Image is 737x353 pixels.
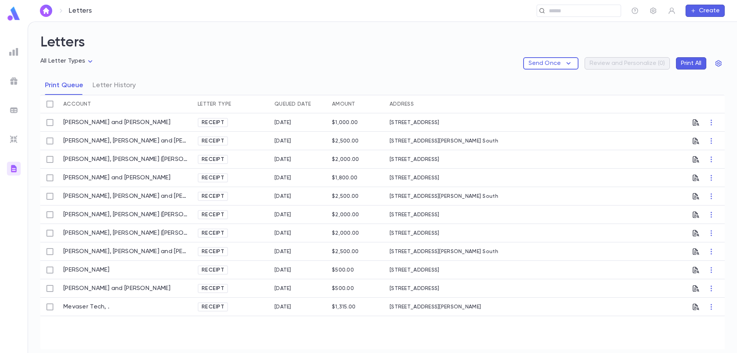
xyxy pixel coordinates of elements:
[692,209,700,221] button: Preview
[386,298,520,316] div: [STREET_ADDRESS][PERSON_NAME]
[9,76,18,86] img: campaigns_grey.99e729a5f7ee94e3726e6486bddda8f1.svg
[198,95,231,113] div: Letter Type
[686,5,725,17] button: Create
[274,138,291,144] div: 7/6/2025
[274,95,311,113] div: Queued Date
[63,229,190,237] a: [PERSON_NAME], [PERSON_NAME] ([PERSON_NAME]) and [PERSON_NAME]
[40,34,725,57] h2: Letters
[93,76,136,95] button: Letter History
[198,138,227,144] span: Receipt
[386,95,520,113] div: Address
[63,156,190,163] a: [PERSON_NAME], [PERSON_NAME] ([PERSON_NAME]) and [PERSON_NAME]
[63,119,171,126] a: [PERSON_NAME] and [PERSON_NAME]
[41,8,51,14] img: home_white.a664292cf8c1dea59945f0da9f25487c.svg
[386,150,520,169] div: [STREET_ADDRESS]
[692,282,700,295] button: Preview
[692,264,700,276] button: Preview
[271,95,328,113] div: Queued Date
[332,95,355,113] div: Amount
[198,175,227,181] span: Receipt
[198,304,227,310] span: Receipt
[332,212,359,218] div: $2,000.00
[386,242,520,261] div: [STREET_ADDRESS][PERSON_NAME] South
[523,57,578,70] button: Send Once
[274,267,291,273] div: 7/14/2025
[63,285,171,292] a: [PERSON_NAME] and [PERSON_NAME]
[692,190,700,202] button: Preview
[692,227,700,239] button: Preview
[198,249,227,255] span: Receipt
[274,285,291,292] div: 7/24/2025
[198,212,227,218] span: Receipt
[198,156,227,162] span: Receipt
[332,267,354,273] div: $500.00
[274,156,291,162] div: 7/6/2025
[198,193,227,199] span: Receipt
[692,135,700,147] button: Preview
[274,212,291,218] div: 7/6/2025
[9,135,18,144] img: imports_grey.530a8a0e642e233f2baf0ef88e8c9fcb.svg
[676,57,706,70] button: Print All
[332,193,359,199] div: $2,500.00
[386,113,520,132] div: [STREET_ADDRESS]
[63,137,190,145] a: [PERSON_NAME], [PERSON_NAME] and [PERSON_NAME]
[386,206,520,224] div: [STREET_ADDRESS]
[328,95,386,113] div: Amount
[332,304,356,310] div: $1,315.00
[692,301,700,313] button: Preview
[274,119,291,126] div: 6/26/2025
[386,169,520,187] div: [STREET_ADDRESS]
[332,230,359,236] div: $2,000.00
[386,279,520,298] div: [STREET_ADDRESS]
[45,76,83,95] button: Print Queue
[6,6,21,21] img: logo
[9,106,18,115] img: batches_grey.339ca447c9d9533ef1741baa751efc33.svg
[274,230,291,236] div: 7/6/2025
[63,192,190,200] a: [PERSON_NAME], [PERSON_NAME] and [PERSON_NAME]
[9,164,18,173] img: letters_gradient.3eab1cb48f695cfc331407e3924562ea.svg
[63,211,190,219] a: [PERSON_NAME], [PERSON_NAME] ([PERSON_NAME]) and [PERSON_NAME]
[198,119,227,126] span: Receipt
[692,116,700,129] button: Preview
[390,95,414,113] div: Address
[529,60,561,67] p: Send Once
[198,230,227,236] span: Receipt
[274,175,291,181] div: 7/6/2025
[63,248,190,255] a: [PERSON_NAME], [PERSON_NAME] and [PERSON_NAME]
[332,249,359,255] div: $2,500.00
[692,153,700,166] button: Preview
[692,172,700,184] button: Preview
[9,47,18,56] img: reports_grey.c525e4749d1bce6a11f5fe2a8de1b229.svg
[59,95,194,113] div: Account
[386,132,520,150] div: [STREET_ADDRESS][PERSON_NAME] South
[274,304,291,310] div: 8/7/2025
[198,285,227,292] span: Receipt
[274,249,291,255] div: 7/6/2025
[198,267,227,273] span: Receipt
[63,266,110,274] a: [PERSON_NAME]
[332,285,354,292] div: $500.00
[63,303,109,311] a: Mevaser Tech, .
[386,261,520,279] div: [STREET_ADDRESS]
[386,187,520,206] div: [STREET_ADDRESS][PERSON_NAME] South
[69,7,92,15] p: Letters
[63,174,171,182] a: [PERSON_NAME] and [PERSON_NAME]
[332,119,358,126] div: $1,000.00
[274,193,291,199] div: 7/6/2025
[194,95,271,113] div: Letter Type
[332,138,359,144] div: $2,500.00
[692,245,700,258] button: Preview
[40,55,95,67] div: All Letter Types
[332,156,359,162] div: $2,000.00
[332,175,358,181] div: $1,800.00
[386,224,520,242] div: [STREET_ADDRESS]
[40,58,86,64] span: All Letter Types
[63,95,91,113] div: Account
